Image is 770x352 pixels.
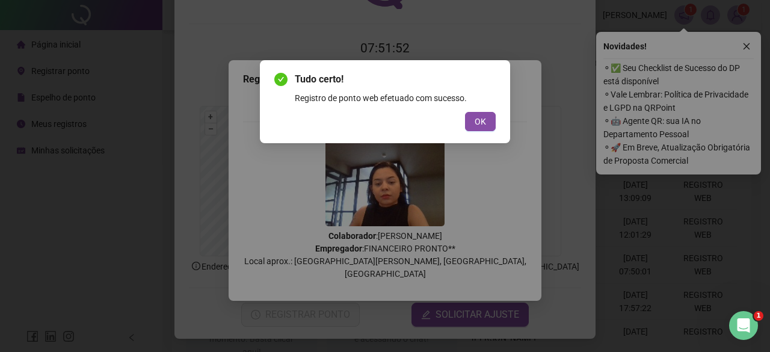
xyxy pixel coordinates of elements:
iframe: Intercom live chat [729,311,758,340]
span: 1 [754,311,763,321]
span: check-circle [274,73,288,86]
span: OK [475,115,486,128]
div: Registro de ponto web efetuado com sucesso. [295,91,496,105]
button: OK [465,112,496,131]
span: Tudo certo! [295,72,496,87]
